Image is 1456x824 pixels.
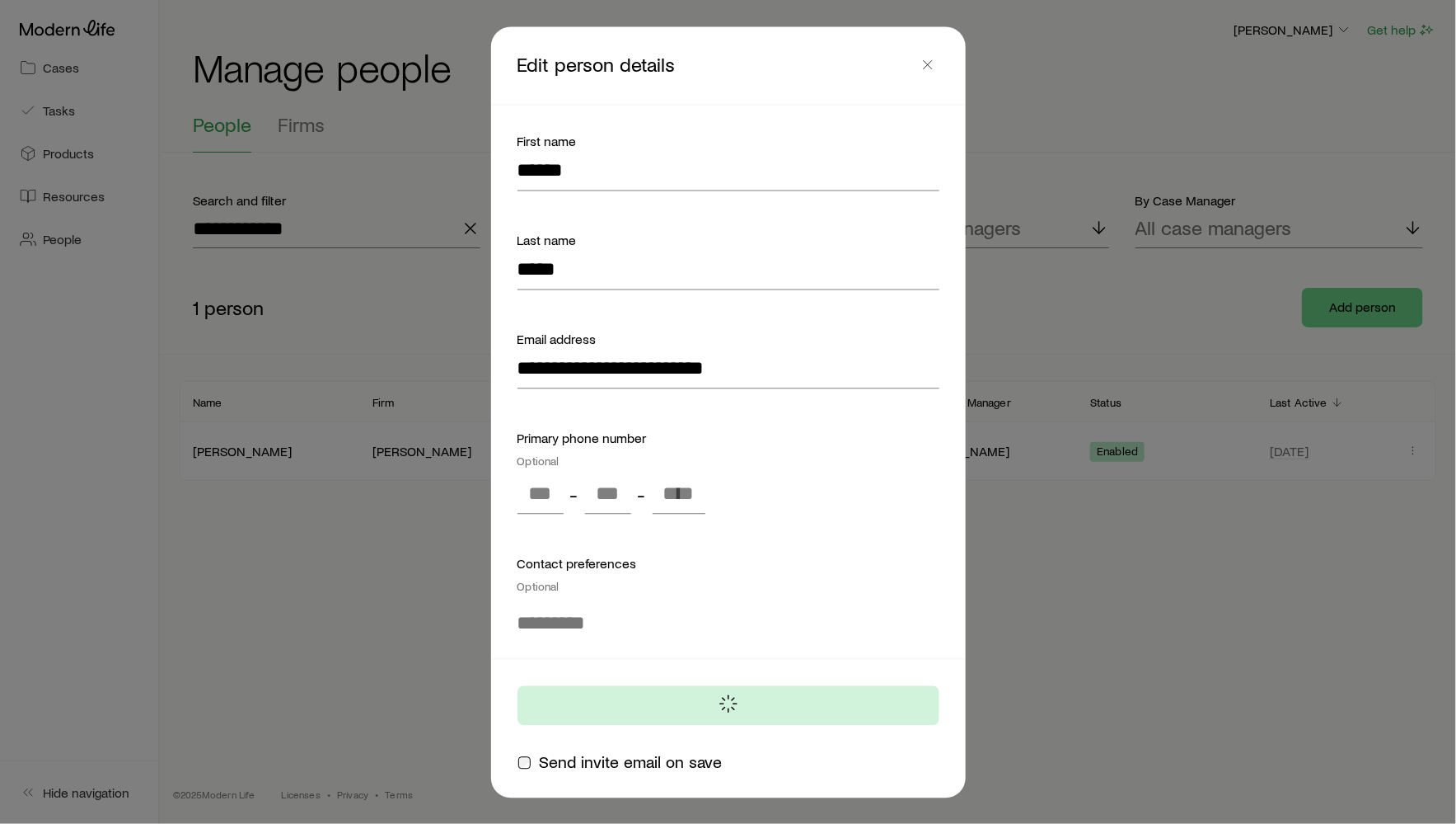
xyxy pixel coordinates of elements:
[517,131,939,151] div: First name
[517,53,916,78] p: Edit person details
[517,428,939,468] div: Primary phone number
[517,329,939,349] div: Email address
[517,553,939,593] div: Contact preferences
[638,483,646,506] span: -
[539,751,722,771] span: Send invite email on save
[517,580,939,593] div: Optional
[517,454,939,468] div: Optional
[518,756,531,770] input: Send invite email on save
[570,483,578,506] span: -
[517,230,939,250] div: Last name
